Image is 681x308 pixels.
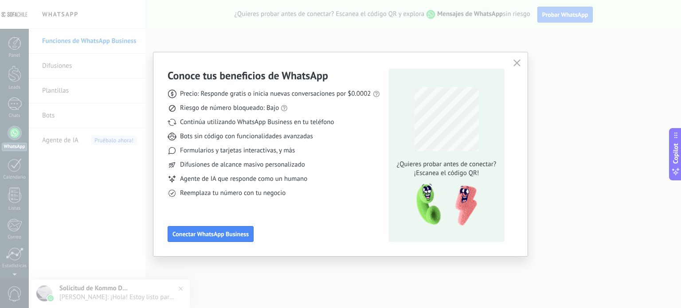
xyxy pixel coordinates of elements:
[394,160,499,169] span: ¿Quieres probar antes de conectar?
[168,69,328,82] h3: Conoce tus beneficios de WhatsApp
[172,231,249,237] span: Conectar WhatsApp Business
[180,90,371,98] span: Precio: Responde gratis o inicia nuevas conversaciones por $0.0002
[180,175,307,183] span: Agente de IA que responde como un humano
[394,169,499,178] span: ¡Escanea el código QR!
[168,226,254,242] button: Conectar WhatsApp Business
[409,181,479,229] img: qr-pic-1x.png
[180,189,286,198] span: Reemplaza tu número con tu negocio
[180,160,305,169] span: Difusiones de alcance masivo personalizado
[671,143,680,164] span: Copilot
[180,118,334,127] span: Continúa utilizando WhatsApp Business en tu teléfono
[180,146,295,155] span: Formularios y tarjetas interactivas, y más
[180,104,279,113] span: Riesgo de número bloqueado: Bajo
[180,132,313,141] span: Bots sin código con funcionalidades avanzadas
